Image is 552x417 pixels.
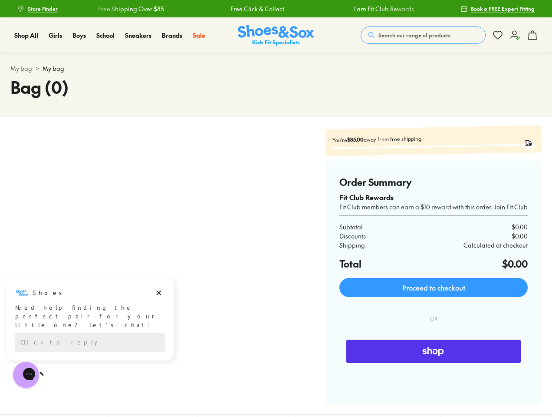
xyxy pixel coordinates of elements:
[72,31,86,40] a: Boys
[10,64,32,73] a: My bag
[339,241,365,250] p: Shipping
[460,1,535,17] a: Book a FREE Expert Fitting
[98,4,164,13] a: Free Shipping Over $85
[153,11,165,23] button: Dismiss campaign
[96,31,115,40] a: School
[28,5,58,13] span: Store Finder
[346,367,521,390] iframe: PayPal-paypal
[347,136,364,143] b: $85.00
[15,57,165,76] div: Reply to the campaigns
[7,10,174,53] div: Message from Shoes. Need help finding the perfect pair for your little one? Let’s chat!
[15,10,29,24] img: Shoes logo
[502,257,528,271] h4: $0.00
[238,25,314,46] img: SNS_Logo_Responsive.svg
[43,64,64,73] span: My bag
[238,25,314,46] a: Shoes & Sox
[353,4,414,13] a: Earn Fit Club Rewards
[463,241,528,250] p: Calculated at checkout
[378,31,450,39] span: Search our range of products
[49,31,62,40] a: Girls
[339,232,366,241] p: Discounts
[14,31,38,40] a: Shop All
[339,175,528,189] h4: Order Summary
[33,13,67,21] h3: Shoes
[339,202,528,212] div: Fit Club members can earn a $10 reward with this order. Join Fit Club
[7,1,174,85] div: Campaign message
[332,132,535,144] p: You're away from free shipping
[15,27,165,53] div: Need help finding the perfect pair for your little one? Let’s chat!
[125,31,151,40] a: Sneakers
[423,308,444,329] div: OR
[17,1,58,17] a: Store Finder
[193,31,205,40] a: Sale
[230,4,284,13] a: Free Click & Collect
[361,26,486,44] button: Search our range of products
[471,5,535,13] span: Book a FREE Expert Fitting
[10,73,542,99] h1: Bag (0)
[512,222,528,232] p: $0.00
[339,193,528,202] div: Fit Club Rewards
[162,31,182,40] a: Brands
[10,64,542,73] div: >
[9,359,43,391] iframe: Gorgias live chat messenger
[339,222,363,232] p: Subtotal
[509,232,528,241] p: -$0.00
[339,278,528,297] a: Proceed to checkout
[339,257,361,271] h4: Total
